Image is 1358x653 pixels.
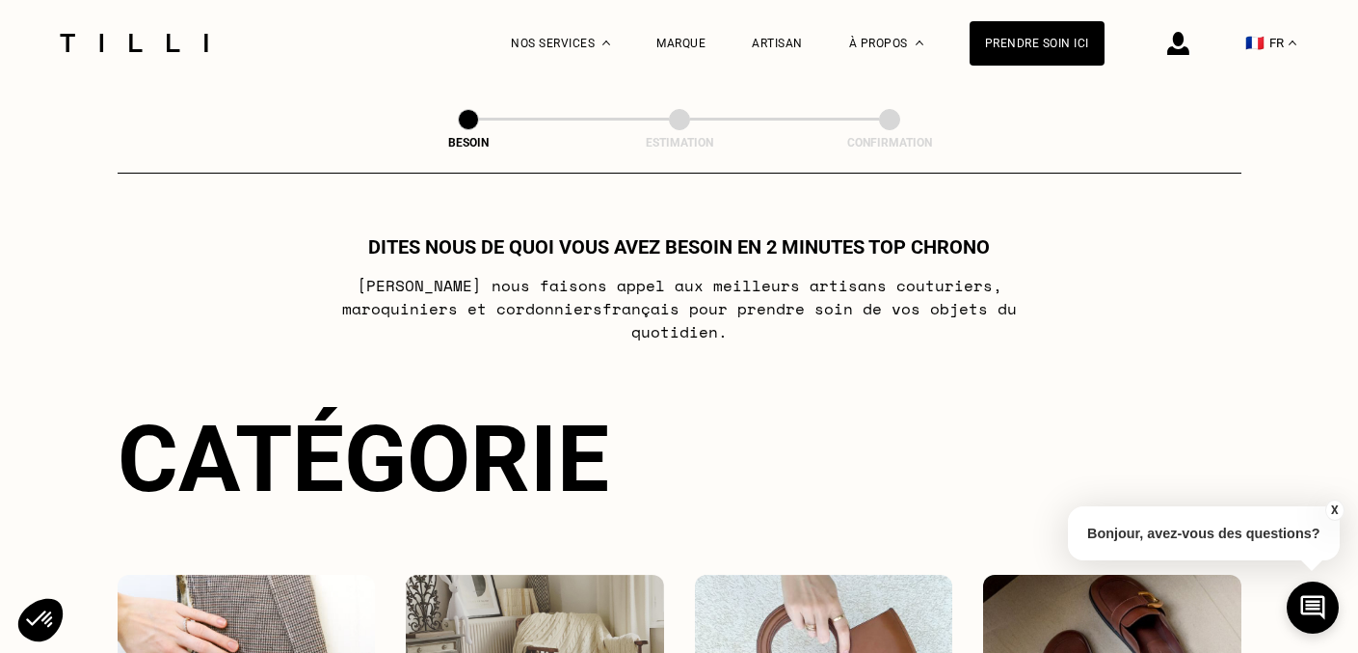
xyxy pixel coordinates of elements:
[1324,500,1344,521] button: X
[297,274,1061,343] p: [PERSON_NAME] nous faisons appel aux meilleurs artisans couturiers , maroquiniers et cordonniers ...
[752,37,803,50] a: Artisan
[1289,41,1296,45] img: menu déroulant
[1167,32,1189,55] img: icône connexion
[118,405,1241,513] div: Catégorie
[656,37,706,50] a: Marque
[53,34,215,52] img: Logo du service de couturière Tilli
[916,41,923,45] img: Menu déroulant à propos
[793,136,986,150] div: Confirmation
[1245,34,1265,52] span: 🇫🇷
[368,235,990,258] h1: Dites nous de quoi vous avez besoin en 2 minutes top chrono
[583,136,776,150] div: Estimation
[1068,506,1340,560] p: Bonjour, avez-vous des questions?
[372,136,565,150] div: Besoin
[602,41,610,45] img: Menu déroulant
[970,21,1105,66] a: Prendre soin ici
